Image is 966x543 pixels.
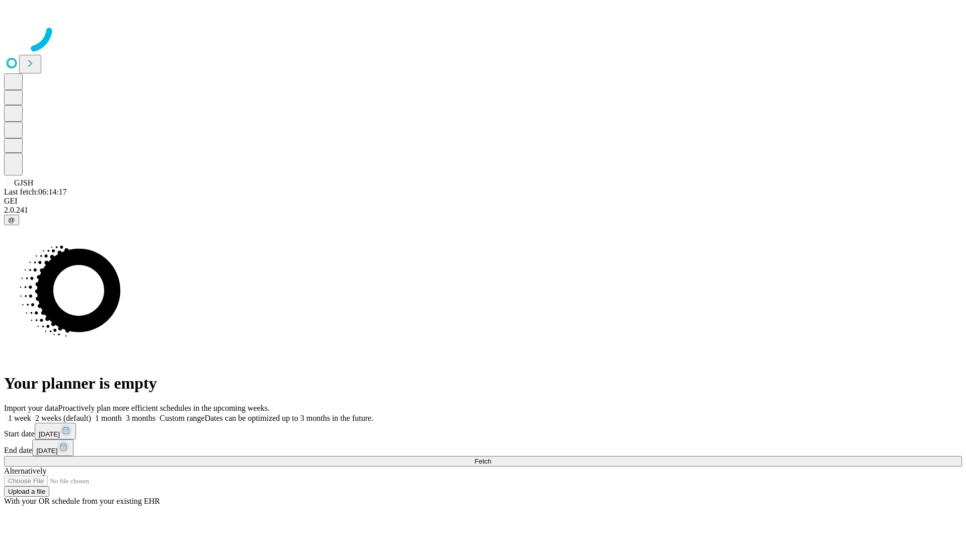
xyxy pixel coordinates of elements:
[36,447,57,455] span: [DATE]
[35,414,91,422] span: 2 weeks (default)
[4,486,49,497] button: Upload a file
[58,404,270,412] span: Proactively plan more efficient schedules in the upcoming weeks.
[35,423,76,439] button: [DATE]
[474,458,491,465] span: Fetch
[4,206,962,215] div: 2.0.241
[205,414,373,422] span: Dates can be optimized up to 3 months in the future.
[4,404,58,412] span: Import your data
[4,497,160,505] span: With your OR schedule from your existing EHR
[159,414,204,422] span: Custom range
[39,430,60,438] span: [DATE]
[4,467,46,475] span: Alternatively
[126,414,155,422] span: 3 months
[4,188,67,196] span: Last fetch: 06:14:17
[4,456,962,467] button: Fetch
[8,414,31,422] span: 1 week
[4,215,19,225] button: @
[32,439,73,456] button: [DATE]
[4,423,962,439] div: Start date
[4,197,962,206] div: GEI
[4,374,962,393] h1: Your planner is empty
[8,216,15,224] span: @
[95,414,122,422] span: 1 month
[14,178,33,187] span: GJSH
[4,439,962,456] div: End date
